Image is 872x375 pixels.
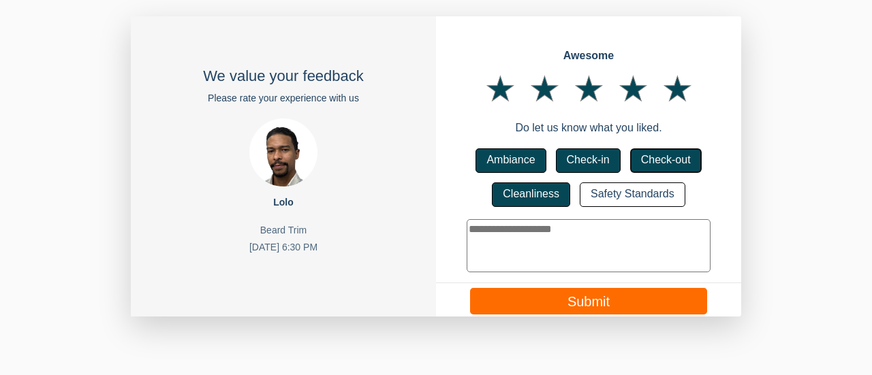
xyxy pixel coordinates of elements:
button: Cleanliness [492,182,570,207]
div: Beard Trim [193,222,374,239]
span: ★ [655,63,700,115]
div: Awesome [436,48,741,64]
span: ★ [478,63,523,115]
span: ★ [611,63,655,115]
button: Safety Standards [580,182,685,207]
div: We value your feedback [203,63,364,90]
button: Check-in [556,148,621,173]
button: Ambiance [476,148,546,173]
div: Please rate your experience with us [203,90,364,107]
span: ★ [567,63,611,115]
div: [DATE] 6:30 PM [193,239,374,256]
div: Do let us know what you liked. [436,120,741,136]
span: ★ [523,63,567,115]
figcaption: Lolo [249,186,317,211]
button: Check-out [630,148,702,173]
button: Submit [470,288,708,314]
img: d318d5f2-7a85-4885-9949-fd7a298ecee9.png [249,118,317,186]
